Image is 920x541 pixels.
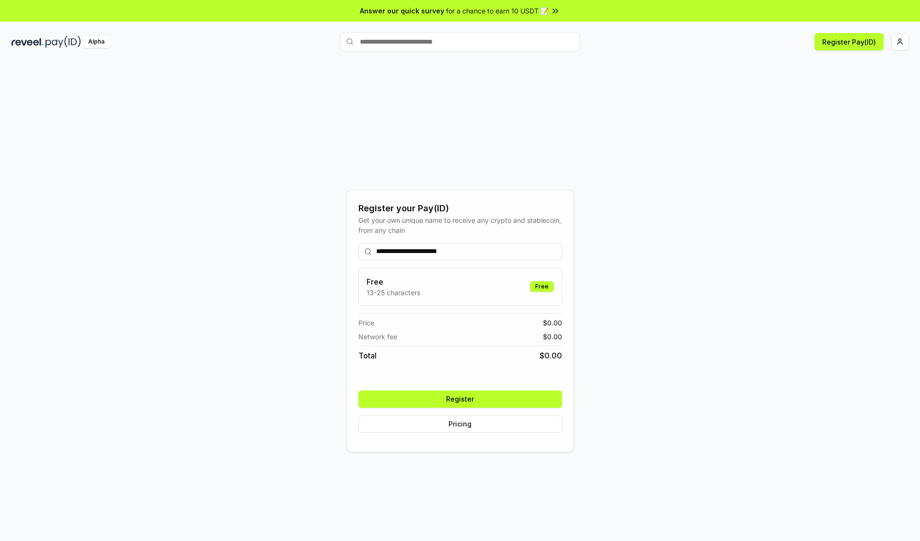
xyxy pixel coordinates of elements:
[540,350,562,361] span: $ 0.00
[360,6,444,16] span: Answer our quick survey
[358,202,562,215] div: Register your Pay(ID)
[46,36,81,48] img: pay_id
[358,332,397,342] span: Network fee
[543,332,562,342] span: $ 0.00
[367,276,420,288] h3: Free
[358,215,562,235] div: Get your own unique name to receive any crypto and stablecoin, from any chain
[83,36,110,48] div: Alpha
[446,6,549,16] span: for a chance to earn 10 USDT 📝
[358,415,562,433] button: Pricing
[543,318,562,328] span: $ 0.00
[358,391,562,408] button: Register
[367,288,420,298] p: 13-25 characters
[815,33,884,50] button: Register Pay(ID)
[358,350,377,361] span: Total
[11,36,44,48] img: reveel_dark
[358,318,374,328] span: Price
[530,281,554,292] div: Free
